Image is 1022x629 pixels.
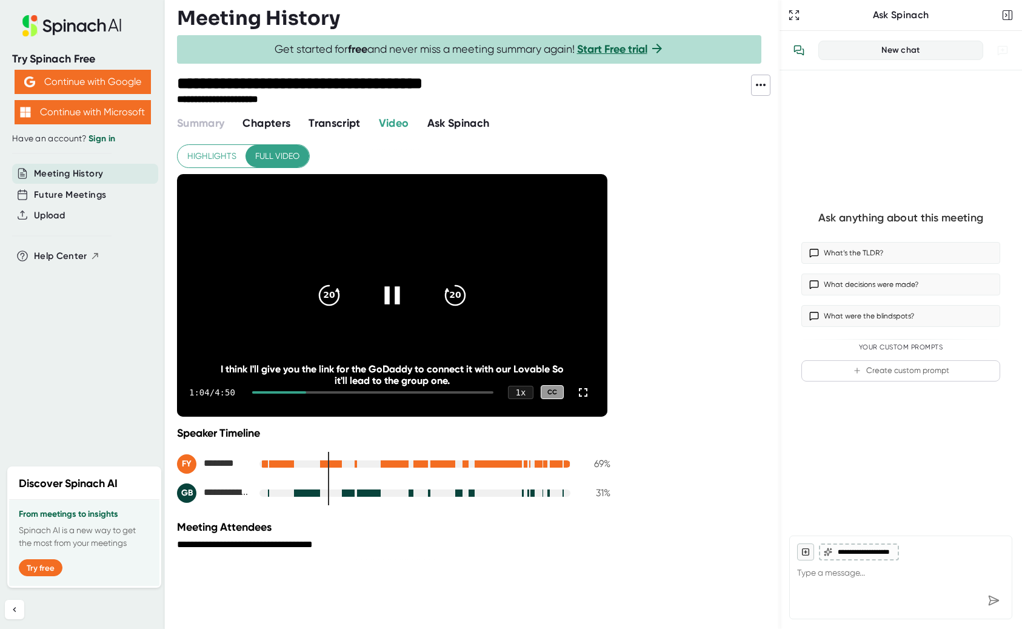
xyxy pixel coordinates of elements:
[89,133,115,144] a: Sign in
[580,487,610,499] div: 31 %
[220,363,564,386] div: I think I'll give you the link for the GoDaddy to connect it with our Lovable So it'll lead to th...
[309,115,361,132] button: Transcript
[801,360,1000,382] button: Create custom prompt
[826,45,975,56] div: New chat
[15,70,151,94] button: Continue with Google
[541,385,564,399] div: CC
[34,188,106,202] button: Future Meetings
[983,590,1004,611] div: Send message
[577,42,647,56] a: Start Free trial
[379,116,409,130] span: Video
[801,274,1000,295] button: What decisions were made?
[12,133,153,144] div: Have an account?
[242,115,290,132] button: Chapters
[34,209,65,223] button: Upload
[803,9,999,21] div: Ask Spinach
[24,76,35,87] img: Aehbyd4JwY73AAAAAElFTkSuQmCC
[34,249,87,263] span: Help Center
[34,167,103,181] button: Meeting History
[177,116,224,130] span: Summary
[348,42,367,56] b: free
[275,42,664,56] span: Get started for and never miss a meeting summary again!
[34,249,100,263] button: Help Center
[818,211,983,225] div: Ask anything about this meeting
[999,7,1016,24] button: Close conversation sidebar
[580,458,610,469] div: 69 %
[19,524,150,550] p: Spinach AI is a new way to get the most from your meetings
[242,116,290,130] span: Chapters
[19,510,150,519] h3: From meetings to insights
[309,116,361,130] span: Transcript
[189,388,238,397] div: 1:04 / 4:50
[19,559,62,576] button: Try free
[177,7,340,30] h3: Meeting History
[427,116,490,130] span: Ask Spinach
[177,454,250,474] div: Frank Yu
[801,305,1000,327] button: What were the blindspots?
[177,426,610,440] div: Speaker Timeline
[5,600,24,619] button: Collapse sidebar
[787,38,811,62] button: View conversation history
[177,454,196,474] div: FY
[178,145,246,167] button: Highlights
[427,115,490,132] button: Ask Spinach
[177,483,196,503] div: GB
[177,520,613,534] div: Meeting Attendees
[177,483,250,503] div: George Biamonti-Marchwalden
[245,145,309,167] button: Full video
[786,7,803,24] button: Expand to Ask Spinach page
[187,149,236,164] span: Highlights
[12,52,153,66] div: Try Spinach Free
[508,386,533,399] div: 1 x
[801,242,1000,264] button: What’s the TLDR?
[379,115,409,132] button: Video
[177,115,224,132] button: Summary
[801,343,1000,352] div: Your Custom Prompts
[15,100,151,124] button: Continue with Microsoft
[255,149,299,164] span: Full video
[19,476,118,492] h2: Discover Spinach AI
